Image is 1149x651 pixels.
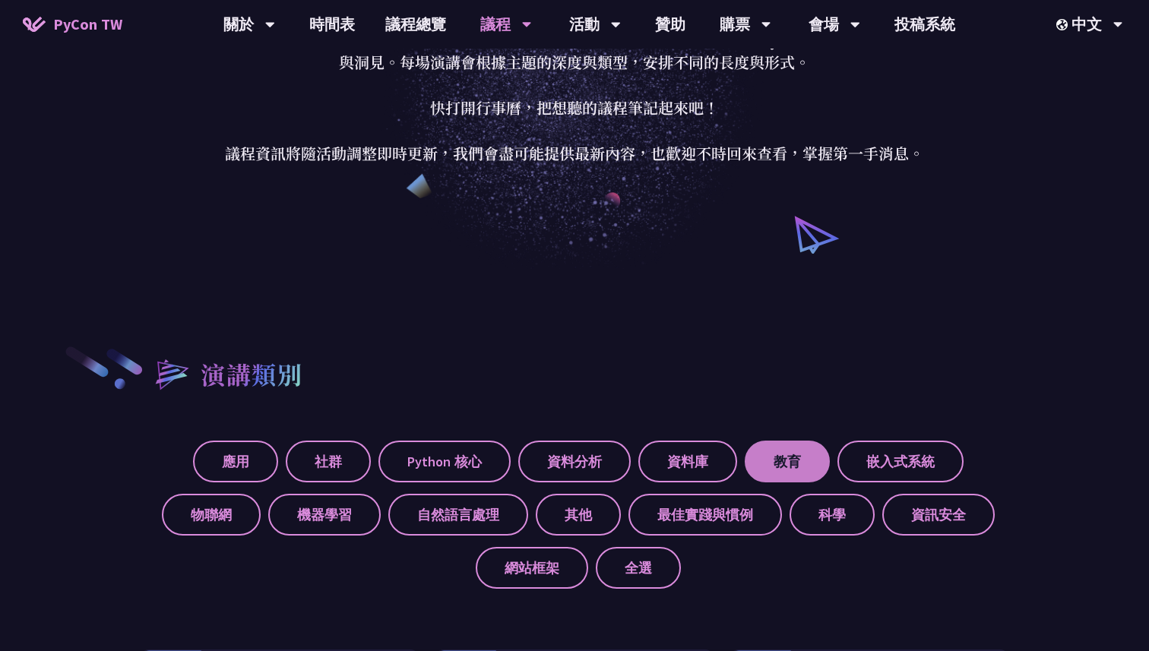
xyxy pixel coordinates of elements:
label: 其他 [536,494,621,536]
label: 應用 [193,441,278,482]
label: 教育 [745,441,830,482]
img: Locale Icon [1056,19,1071,30]
label: Python 核心 [378,441,511,482]
label: 全選 [596,547,681,589]
a: PyCon TW [8,5,138,43]
label: 資料分析 [518,441,631,482]
label: 資料庫 [638,441,737,482]
label: 最佳實踐與慣例 [628,494,782,536]
label: 物聯網 [162,494,261,536]
img: heading-bullet [140,345,201,403]
label: 嵌入式系統 [837,441,964,482]
p: 一般議程是大會中最主要的活動形式，來自台灣及世界各地的講者將分享他們在 Python 相關領域的經驗與洞見。每場演講會根據主題的深度與類型，安排不同的長度與形式。 快打開行事曆，把想聽的議程筆記... [221,28,928,165]
span: PyCon TW [53,13,122,36]
label: 資訊安全 [882,494,995,536]
h2: 演講類別 [201,356,302,392]
label: 自然語言處理 [388,494,528,536]
label: 科學 [790,494,875,536]
label: 機器學習 [268,494,381,536]
img: Home icon of PyCon TW 2025 [23,17,46,32]
label: 網站框架 [476,547,588,589]
label: 社群 [286,441,371,482]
